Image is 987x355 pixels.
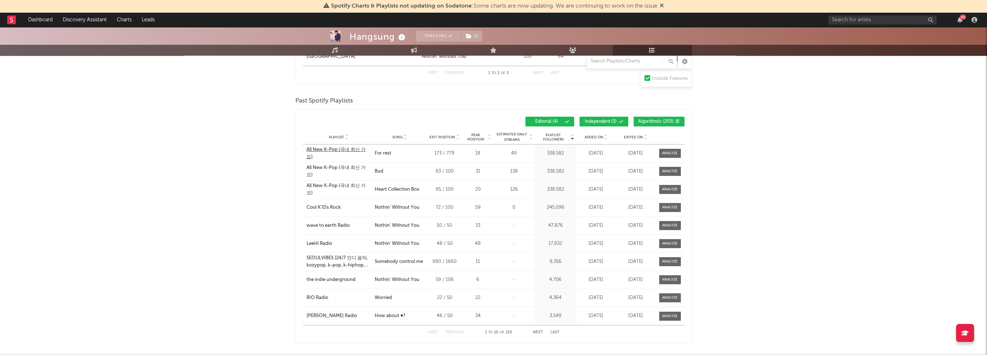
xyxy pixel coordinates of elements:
[578,53,614,60] div: [DATE]
[618,204,654,211] div: [DATE]
[547,53,574,60] div: 64
[501,72,505,75] span: of
[464,133,487,142] span: Peak Position
[464,312,492,320] div: 34
[578,276,614,283] div: [DATE]
[537,276,574,283] div: 4,706
[307,164,371,178] div: All New K-Pop (국내 최신 가요)
[445,71,464,75] button: Previous
[618,258,654,265] div: [DATE]
[500,331,504,334] span: of
[307,294,371,302] a: RIO Radio
[375,186,419,193] div: Heart Collection Box
[537,150,574,157] div: 338,582
[634,117,684,126] button: Algorithmic(203)
[537,186,574,193] div: 338,582
[461,31,483,42] span: ( 1 )
[428,168,461,175] div: 83 / 100
[537,240,574,247] div: 17,832
[618,294,654,302] div: [DATE]
[537,258,574,265] div: 9,356
[618,276,654,283] div: [DATE]
[375,168,424,175] a: Bud
[375,168,383,175] div: Bud
[638,120,674,124] span: Algorithmic ( 203 )
[537,312,574,320] div: 3,549
[618,168,654,175] div: [DATE]
[495,204,533,211] div: 0
[307,312,357,320] div: [PERSON_NAME] Radio
[375,186,424,193] a: Heart Collection Box
[307,222,371,229] a: wave to earth Radio
[375,222,419,229] div: Nothin' Without You
[578,168,614,175] div: [DATE]
[550,71,560,75] button: Last
[112,13,137,27] a: Charts
[422,53,507,60] a: Nothin' Without You
[957,17,962,23] button: 43
[584,120,617,124] span: Independent ( 3 )
[375,150,391,157] div: For rest
[578,150,614,157] div: [DATE]
[960,14,966,20] div: 43
[464,276,492,283] div: 6
[533,71,543,75] button: Next
[530,120,563,124] span: Editorial ( 4 )
[375,222,424,229] a: Nothin' Without You
[537,222,574,229] div: 47,876
[479,69,519,78] div: 1 2 2
[375,276,424,283] a: Nothin' Without You
[488,331,493,334] span: to
[307,53,355,60] div: [GEOGRAPHIC_DATA]
[307,255,371,269] a: SEOULVIBES [24/7 인디 음악, kozypop, k-pop, k-hiphop, krnb]
[375,204,424,211] a: Nothin' Without You
[375,204,419,211] div: Nothin' Without You
[428,330,438,334] button: First
[828,16,937,25] input: Search for artists
[652,74,688,83] div: Include Features
[578,258,614,265] div: [DATE]
[618,222,654,229] div: [DATE]
[137,13,160,27] a: Leads
[23,13,58,27] a: Dashboard
[307,240,332,247] div: LeeHi Radio
[445,330,464,334] button: Previous
[349,31,407,43] div: Hangsung
[307,204,371,211] a: Cool K'IDs Rock
[578,204,614,211] div: [DATE]
[479,328,519,337] div: 1 10 210
[375,312,405,320] div: How about ♥?
[624,135,643,139] span: Exited On
[329,135,344,139] span: Playlist
[375,150,424,157] a: For rest
[660,3,664,9] span: Dismiss
[464,204,492,211] div: 59
[428,276,461,283] div: 59 / 106
[307,240,371,247] a: LeeHi Radio
[492,72,496,75] span: to
[587,54,677,69] input: Search Playlists/Charts
[495,150,533,157] div: 49
[307,182,371,196] div: All New K-Pop (국내 최신 가요)
[375,258,424,265] a: Somebody control me
[375,294,424,302] a: Worried
[375,312,424,320] a: How about ♥?
[58,13,112,27] a: Discovery Assistant
[428,71,438,75] button: First
[307,276,356,283] div: the indie underground
[307,53,418,60] a: [GEOGRAPHIC_DATA]
[537,204,574,211] div: 245,096
[428,222,461,229] div: 50 / 50
[375,258,423,265] div: Somebody control me
[307,294,328,302] div: RIO Radio
[375,240,419,247] div: Nothin' Without You
[585,135,603,139] span: Added On
[537,294,574,302] div: 4,364
[307,204,341,211] div: Cool K'IDs Rock
[375,240,424,247] a: Nothin' Without You
[537,168,574,175] div: 338,582
[495,186,533,193] div: 126
[307,222,350,229] div: wave to earth Radio
[464,258,492,265] div: 11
